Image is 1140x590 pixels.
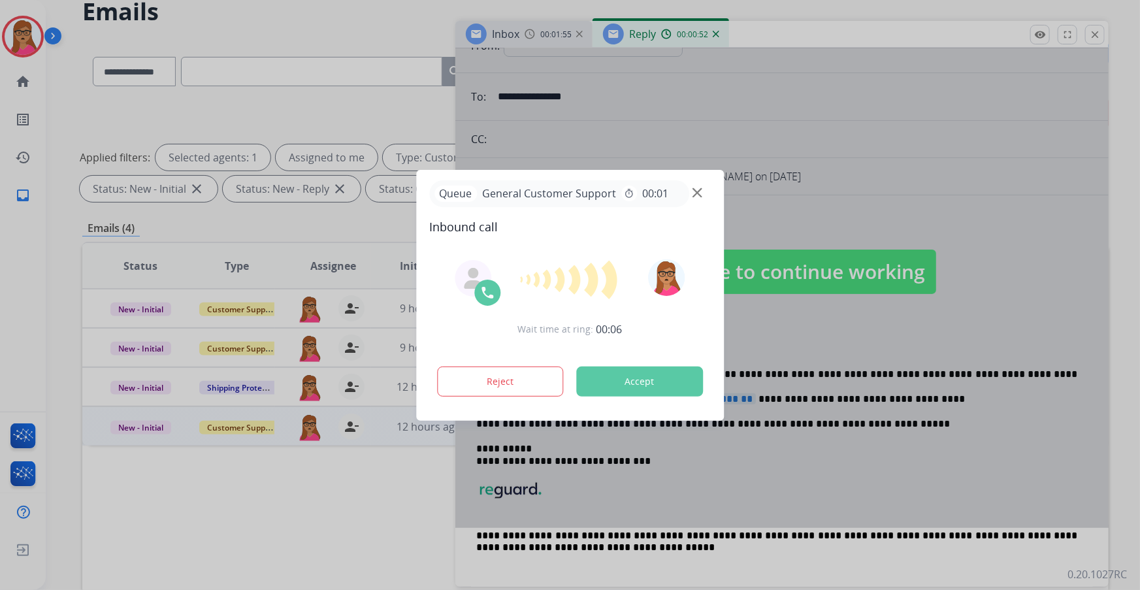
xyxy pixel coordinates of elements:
[434,186,477,202] p: Queue
[649,259,685,296] img: avatar
[463,268,483,289] img: agent-avatar
[692,188,702,197] img: close-button
[429,218,711,236] span: Inbound call
[576,367,703,397] button: Accept
[480,285,495,301] img: call-icon
[437,367,564,397] button: Reject
[642,186,668,201] span: 00:01
[624,188,634,199] mat-icon: timer
[1067,566,1127,582] p: 0.20.1027RC
[518,323,594,336] span: Wait time at ring:
[477,186,621,201] span: General Customer Support
[596,321,623,337] span: 00:06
